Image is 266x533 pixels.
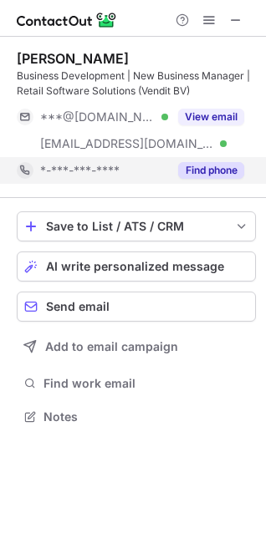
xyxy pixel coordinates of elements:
button: save-profile-one-click [17,211,256,241]
button: Send email [17,292,256,322]
span: Find work email [43,376,249,391]
span: ***@[DOMAIN_NAME] [40,109,156,124]
span: Add to email campaign [45,340,178,353]
button: Notes [17,405,256,429]
button: Add to email campaign [17,332,256,362]
button: Reveal Button [178,162,244,179]
button: Find work email [17,372,256,395]
span: AI write personalized message [46,260,224,273]
button: AI write personalized message [17,251,256,282]
button: Reveal Button [178,109,244,125]
span: Send email [46,300,110,313]
img: ContactOut v5.3.10 [17,10,117,30]
div: Save to List / ATS / CRM [46,220,227,233]
div: [PERSON_NAME] [17,50,129,67]
div: Business Development | New Business Manager | Retail Software Solutions (Vendit BV) [17,69,256,99]
span: Notes [43,409,249,424]
span: [EMAIL_ADDRESS][DOMAIN_NAME] [40,136,214,151]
